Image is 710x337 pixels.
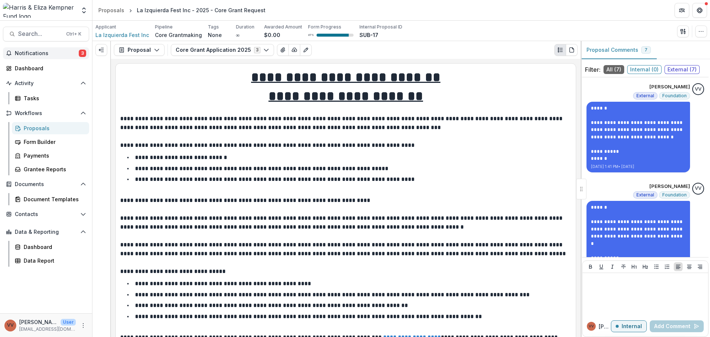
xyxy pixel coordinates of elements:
button: Align Center [685,262,694,271]
span: 3 [79,50,86,57]
button: Align Right [696,262,704,271]
button: Ordered List [663,262,672,271]
div: Proposals [24,124,83,132]
a: Payments [12,149,89,162]
span: Internal ( 0 ) [627,65,662,74]
a: Document Templates [12,193,89,205]
button: Bullet List [652,262,661,271]
span: Activity [15,80,77,87]
a: Proposals [12,122,89,134]
a: Dashboard [3,62,89,74]
p: Internal [622,323,642,330]
span: Notifications [15,50,79,57]
nav: breadcrumb [95,5,268,16]
span: 7 [645,47,648,53]
p: 87 % [308,33,314,38]
p: Applicant [95,24,116,30]
button: Notifications3 [3,47,89,59]
p: Filter: [585,65,601,74]
a: Proposals [95,5,127,16]
div: Vivian Victoria [7,323,14,328]
div: Tasks [24,94,83,102]
p: Pipeline [155,24,173,30]
div: Vivian Victoria [695,186,701,191]
button: Search... [3,27,89,41]
button: Heading 1 [630,262,639,271]
button: Open Documents [3,178,89,190]
div: Grantee Reports [24,165,83,173]
p: [PERSON_NAME] [649,183,690,190]
a: Form Builder [12,136,89,148]
button: Internal [611,320,647,332]
a: Tasks [12,92,89,104]
a: Data Report [12,255,89,267]
button: Add Comment [650,320,704,332]
img: Harris & Eliza Kempner Fund logo [3,3,76,18]
span: External [636,93,654,98]
button: View Attached Files [277,44,289,56]
p: None [208,31,222,39]
span: Contacts [15,211,77,218]
button: Align Left [674,262,683,271]
p: SUB-17 [359,31,378,39]
button: Italicize [608,262,617,271]
span: Search... [18,30,62,37]
p: [PERSON_NAME] [19,318,58,326]
p: Internal Proposal ID [359,24,402,30]
div: Payments [24,152,83,159]
div: Vivian Victoria [589,324,594,328]
span: Data & Reporting [15,229,77,235]
p: [PERSON_NAME] [649,83,690,91]
button: PDF view [566,44,578,56]
a: Grantee Reports [12,163,89,175]
div: Document Templates [24,195,83,203]
button: Open Data & Reporting [3,226,89,238]
button: Partners [674,3,689,18]
p: [DATE] 1:41 PM • [DATE] [591,164,686,169]
a: Dashboard [12,241,89,253]
button: Proposal Comments [581,41,657,59]
p: [EMAIL_ADDRESS][DOMAIN_NAME] [19,326,76,333]
button: More [79,321,88,330]
div: Data Report [24,257,83,264]
button: Heading 2 [641,262,650,271]
button: Edit as form [300,44,312,56]
div: Vivian Victoria [695,87,701,92]
button: Open entity switcher [79,3,89,18]
button: Plaintext view [554,44,566,56]
button: Underline [597,262,606,271]
p: Tags [208,24,219,30]
span: Documents [15,181,77,188]
button: Get Help [692,3,707,18]
a: La Izquierda Fest Inc [95,31,149,39]
p: Awarded Amount [264,24,302,30]
p: User [61,319,76,326]
p: $0.00 [264,31,280,39]
span: Foundation [662,192,687,198]
div: Dashboard [24,243,83,251]
p: [PERSON_NAME] [599,323,611,330]
button: Open Workflows [3,107,89,119]
span: External [636,192,654,198]
p: Duration [236,24,254,30]
span: External ( 7 ) [665,65,700,74]
p: ∞ [236,31,240,39]
span: All ( 7 ) [603,65,624,74]
button: Strike [619,262,628,271]
p: Core Grantmaking [155,31,202,39]
div: Proposals [98,6,124,14]
p: Form Progress [308,24,341,30]
button: Bold [586,262,595,271]
div: La Izquierda Fest Inc - 2025 - Core Grant Request [137,6,266,14]
button: Open Activity [3,77,89,89]
button: Open Contacts [3,208,89,220]
div: Dashboard [15,64,83,72]
div: Form Builder [24,138,83,146]
span: Foundation [662,93,687,98]
span: Workflows [15,110,77,117]
div: Ctrl + K [65,30,83,38]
